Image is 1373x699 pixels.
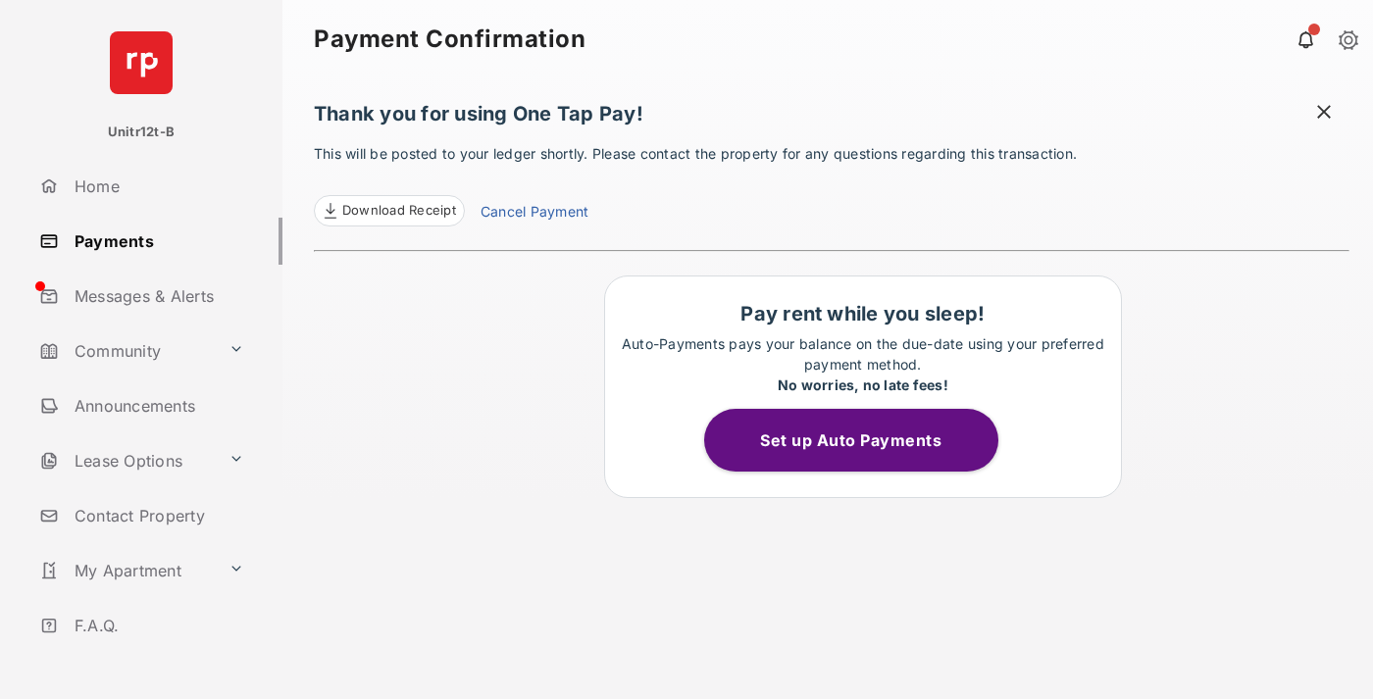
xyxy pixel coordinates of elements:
a: Cancel Payment [481,201,588,226]
a: Announcements [31,382,282,429]
strong: Payment Confirmation [314,27,585,51]
a: Messages & Alerts [31,273,282,320]
a: Community [31,327,221,374]
a: Download Receipt [314,195,465,226]
a: Contact Property [31,492,282,539]
a: Lease Options [31,437,221,484]
p: This will be posted to your ledger shortly. Please contact the property for any questions regardi... [314,143,1349,226]
p: Unitr12t-B [108,123,175,142]
a: Payments [31,218,282,265]
h1: Thank you for using One Tap Pay! [314,102,1349,135]
div: No worries, no late fees! [615,374,1111,395]
a: F.A.Q. [31,602,282,649]
span: Download Receipt [342,201,456,221]
a: Set up Auto Payments [704,430,1022,450]
a: Home [31,163,282,210]
a: My Apartment [31,547,221,594]
img: svg+xml;base64,PHN2ZyB4bWxucz0iaHR0cDovL3d3dy53My5vcmcvMjAwMC9zdmciIHdpZHRoPSI2NCIgaGVpZ2h0PSI2NC... [110,31,173,94]
button: Set up Auto Payments [704,409,998,472]
p: Auto-Payments pays your balance on the due-date using your preferred payment method. [615,333,1111,395]
h1: Pay rent while you sleep! [615,302,1111,325]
